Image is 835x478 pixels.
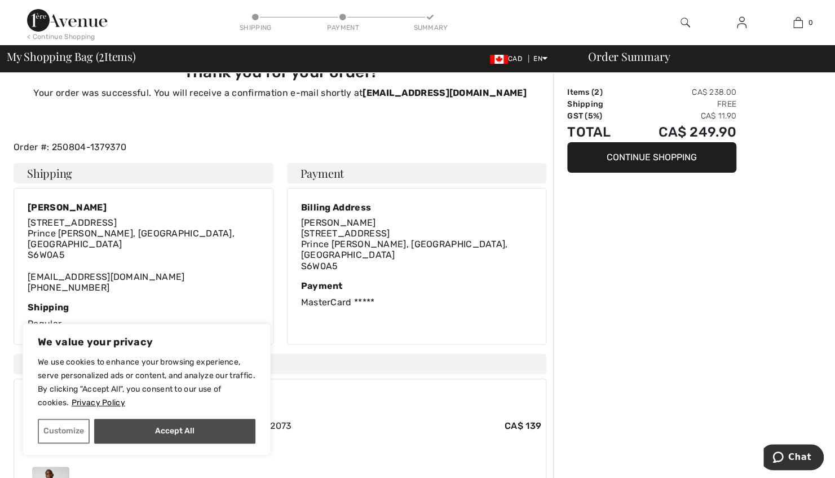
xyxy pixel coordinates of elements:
div: Regular [28,302,259,331]
div: Payment [301,280,533,291]
span: EN [533,55,547,63]
span: CA$ 139 [505,419,541,433]
td: Shipping [567,98,628,110]
div: [PERSON_NAME] [83,409,541,419]
p: Your order was successful. You will receive a confirmation e-mail shortly at [20,86,540,100]
div: [PERSON_NAME] [28,202,259,213]
img: Canadian Dollar [490,55,508,64]
td: CA$ 238.00 [628,86,736,98]
img: search the website [681,16,690,29]
img: 1ère Avenue [27,9,107,32]
div: [EMAIL_ADDRESS][DOMAIN_NAME] [PHONE_NUMBER] [28,217,259,293]
div: < Continue Shopping [27,32,95,42]
img: My Bag [793,16,803,29]
h4: My Shopping Bag ( Items) [14,354,546,374]
div: We value your privacy [23,323,271,455]
h4: Shipping [14,163,273,183]
td: CA$ 11.90 [628,110,736,122]
div: Order #: 250804-1379370 [7,141,553,154]
iframe: Opens a widget where you can chat to one of our agents [763,444,824,472]
button: Continue Shopping [567,142,736,173]
span: [STREET_ADDRESS] Prince [PERSON_NAME], [GEOGRAPHIC_DATA], [GEOGRAPHIC_DATA] S6W0A5 [28,217,235,261]
img: My Info [737,16,746,29]
span: [PERSON_NAME] [301,217,376,228]
div: Shipping [28,302,259,313]
td: CA$ 249.90 [628,122,736,142]
span: 2 [99,48,104,63]
h4: Payment [287,163,547,183]
div: Order Summary [575,51,828,62]
td: GST (5%) [567,110,628,122]
a: Sign In [728,16,756,30]
td: Items ( ) [567,86,628,98]
span: [STREET_ADDRESS] Prince [PERSON_NAME], [GEOGRAPHIC_DATA], [GEOGRAPHIC_DATA] S6W0A5 [301,228,508,271]
p: We value your privacy [38,335,255,349]
div: Payment [326,23,360,33]
strong: [EMAIL_ADDRESS][DOMAIN_NAME] [363,87,526,98]
button: Customize [38,419,90,444]
div: Summary [413,23,447,33]
p: We use cookies to enhance your browsing experience, serve personalized ads or content, and analyz... [38,356,255,410]
div: Billing Address [301,202,533,213]
span: 2 [594,87,599,97]
a: 0 [770,16,825,29]
span: My Shopping Bag ( Items) [7,51,136,62]
div: Shipping [238,23,272,33]
span: CAD [490,55,527,63]
td: Free [628,98,736,110]
span: 0 [809,17,813,28]
button: Accept All [94,419,255,444]
td: Total [567,122,628,142]
a: Privacy Policy [71,397,126,408]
